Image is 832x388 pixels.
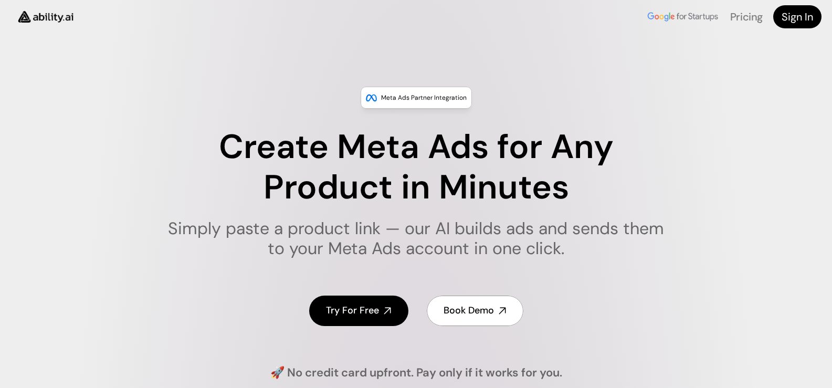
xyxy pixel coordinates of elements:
h1: Create Meta Ads for Any Product in Minutes [161,127,671,208]
h4: Book Demo [444,304,494,317]
h4: Try For Free [326,304,379,317]
a: Try For Free [309,296,408,326]
h1: Simply paste a product link — our AI builds ads and sends them to your Meta Ads account in one cl... [161,218,671,259]
p: Meta Ads Partner Integration [381,92,467,103]
a: Sign In [773,5,822,28]
h4: 🚀 No credit card upfront. Pay only if it works for you. [270,365,562,381]
h4: Sign In [782,9,813,24]
a: Pricing [730,10,763,24]
a: Book Demo [427,296,523,326]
